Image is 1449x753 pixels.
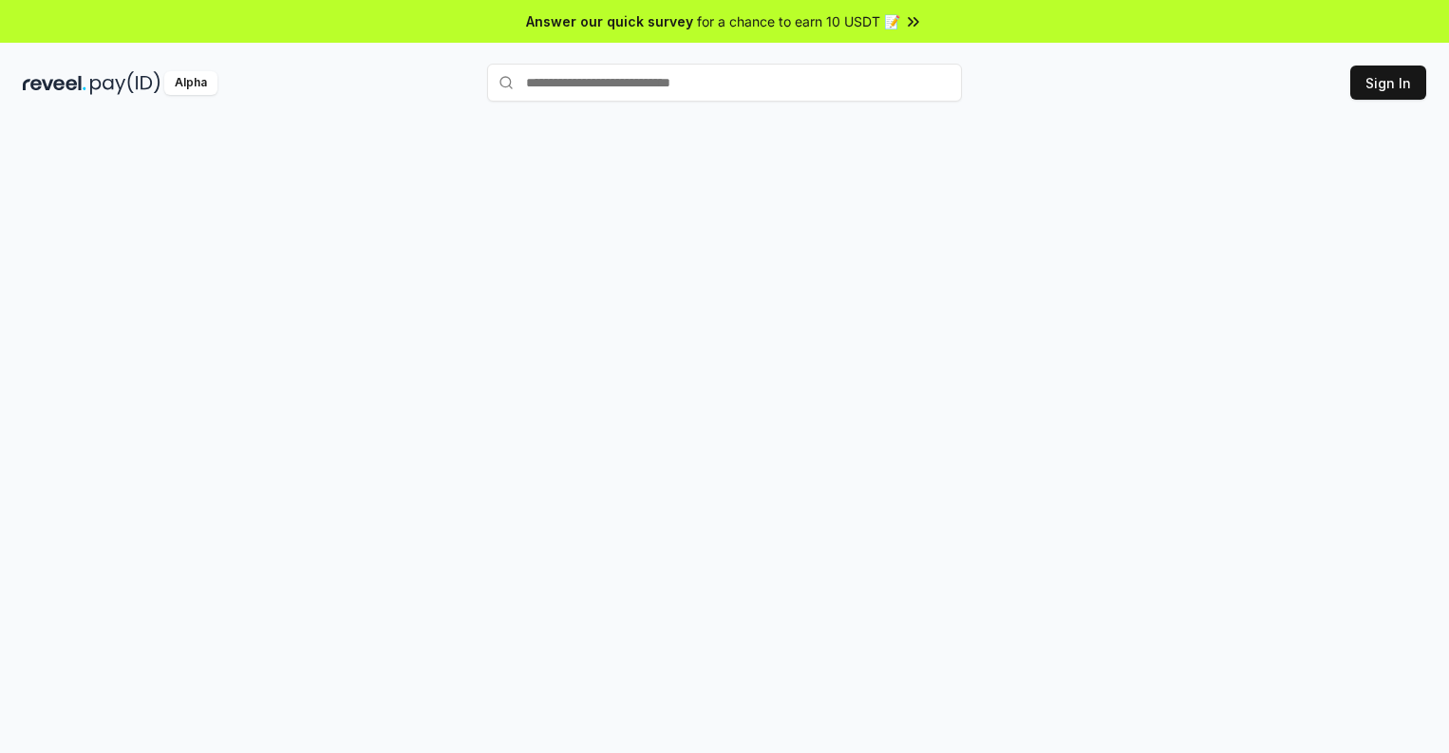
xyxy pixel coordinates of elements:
[164,71,217,95] div: Alpha
[1350,66,1426,100] button: Sign In
[526,11,693,31] span: Answer our quick survey
[90,71,160,95] img: pay_id
[697,11,900,31] span: for a chance to earn 10 USDT 📝
[23,71,86,95] img: reveel_dark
